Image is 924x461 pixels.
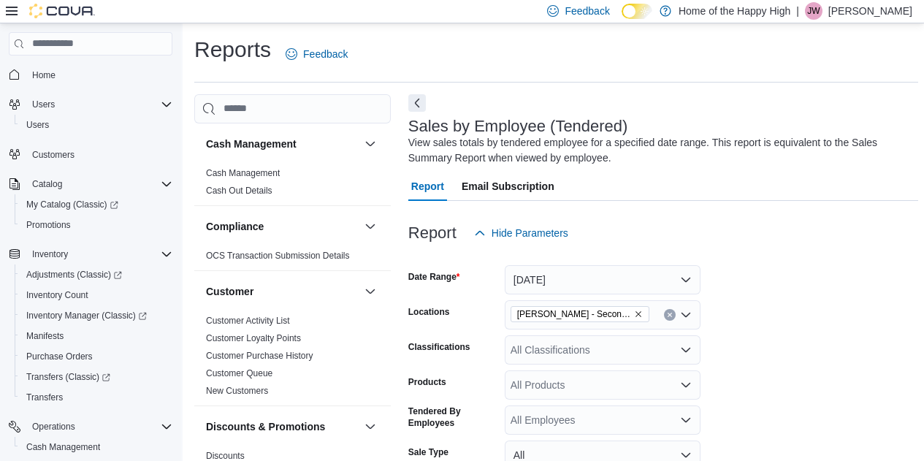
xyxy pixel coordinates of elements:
[468,218,574,248] button: Hide Parameters
[362,283,379,300] button: Customer
[20,307,153,324] a: Inventory Manager (Classic)
[408,376,446,388] label: Products
[15,437,178,457] button: Cash Management
[26,96,172,113] span: Users
[206,419,325,434] h3: Discounts & Promotions
[206,284,253,299] h3: Customer
[680,344,692,356] button: Open list of options
[805,2,822,20] div: Jacob Williams
[206,284,359,299] button: Customer
[26,371,110,383] span: Transfers (Classic)
[408,306,450,318] label: Locations
[29,4,95,18] img: Cova
[20,327,172,345] span: Manifests
[26,441,100,453] span: Cash Management
[26,146,80,164] a: Customers
[20,216,77,234] a: Promotions
[3,244,178,264] button: Inventory
[505,265,700,294] button: [DATE]
[3,94,178,115] button: Users
[206,185,272,197] span: Cash Out Details
[194,164,391,205] div: Cash Management
[3,416,178,437] button: Operations
[20,327,69,345] a: Manifests
[20,348,99,365] a: Purchase Orders
[20,266,128,283] a: Adjustments (Classic)
[20,266,172,283] span: Adjustments (Classic)
[622,19,622,20] span: Dark Mode
[634,310,643,319] button: Remove Warman - Second Ave - Prairie Records from selection in this group
[408,224,457,242] h3: Report
[194,247,391,270] div: Compliance
[26,66,172,84] span: Home
[408,271,460,283] label: Date Range
[206,368,272,378] a: Customer Queue
[362,418,379,435] button: Discounts & Promotions
[15,115,178,135] button: Users
[517,307,631,321] span: [PERSON_NAME] - Second Ave - Prairie Records
[303,47,348,61] span: Feedback
[362,135,379,153] button: Cash Management
[26,330,64,342] span: Manifests
[15,194,178,215] a: My Catalog (Classic)
[3,64,178,85] button: Home
[408,446,448,458] label: Sale Type
[32,149,75,161] span: Customers
[408,94,426,112] button: Next
[206,219,359,234] button: Compliance
[280,39,354,69] a: Feedback
[20,286,94,304] a: Inventory Count
[492,226,568,240] span: Hide Parameters
[408,135,911,166] div: View sales totals by tendered employee for a specified date range. This report is equivalent to t...
[206,451,245,461] a: Discounts
[32,178,62,190] span: Catalog
[20,368,116,386] a: Transfers (Classic)
[26,219,71,231] span: Promotions
[20,389,172,406] span: Transfers
[20,116,55,134] a: Users
[26,199,118,210] span: My Catalog (Classic)
[206,333,301,343] a: Customer Loyalty Points
[206,167,280,179] span: Cash Management
[26,392,63,403] span: Transfers
[32,69,56,81] span: Home
[20,116,172,134] span: Users
[206,351,313,361] a: Customer Purchase History
[20,196,172,213] span: My Catalog (Classic)
[15,367,178,387] a: Transfers (Classic)
[807,2,820,20] span: JW
[206,137,297,151] h3: Cash Management
[679,2,790,20] p: Home of the Happy High
[26,245,172,263] span: Inventory
[622,4,652,19] input: Dark Mode
[20,196,124,213] a: My Catalog (Classic)
[20,348,172,365] span: Purchase Orders
[664,309,676,321] button: Clear input
[408,341,470,353] label: Classifications
[206,251,350,261] a: OCS Transaction Submission Details
[206,386,268,396] a: New Customers
[26,175,172,193] span: Catalog
[32,248,68,260] span: Inventory
[206,419,359,434] button: Discounts & Promotions
[15,215,178,235] button: Promotions
[511,306,649,322] span: Warman - Second Ave - Prairie Records
[206,315,290,327] span: Customer Activity List
[26,175,68,193] button: Catalog
[206,350,313,362] span: Customer Purchase History
[26,418,172,435] span: Operations
[194,35,271,64] h1: Reports
[3,144,178,165] button: Customers
[15,326,178,346] button: Manifests
[20,438,172,456] span: Cash Management
[408,405,499,429] label: Tendered By Employees
[26,418,81,435] button: Operations
[206,385,268,397] span: New Customers
[565,4,609,18] span: Feedback
[408,118,628,135] h3: Sales by Employee (Tendered)
[26,96,61,113] button: Users
[206,219,264,234] h3: Compliance
[796,2,799,20] p: |
[411,172,444,201] span: Report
